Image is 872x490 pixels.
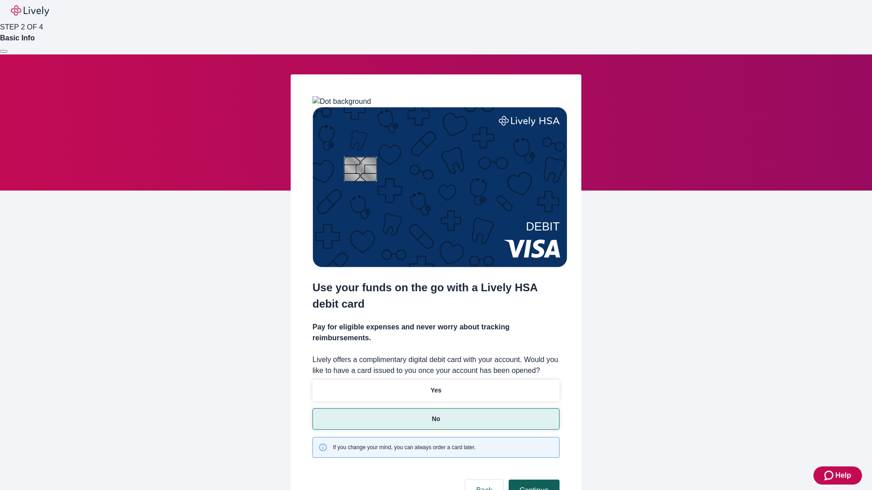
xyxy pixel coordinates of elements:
span: Help [835,470,851,481]
img: Lively [11,5,49,16]
svg: Zendesk support icon [824,470,835,481]
p: No [432,414,441,424]
label: Lively offers a complimentary digital debit card with your account. Would you like to have a card... [312,354,560,376]
img: Debit card [312,107,567,267]
button: No [312,408,560,430]
h4: Pay for eligible expenses and never worry about tracking reimbursements. [312,322,560,343]
p: Yes [431,386,441,395]
img: Dot background [312,96,371,107]
button: Zendesk support iconHelp [813,466,862,485]
h2: Use your funds on the go with a Lively HSA debit card [312,279,560,312]
span: If you change your mind, you can always order a card later. [333,443,476,451]
button: Yes [312,380,560,401]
